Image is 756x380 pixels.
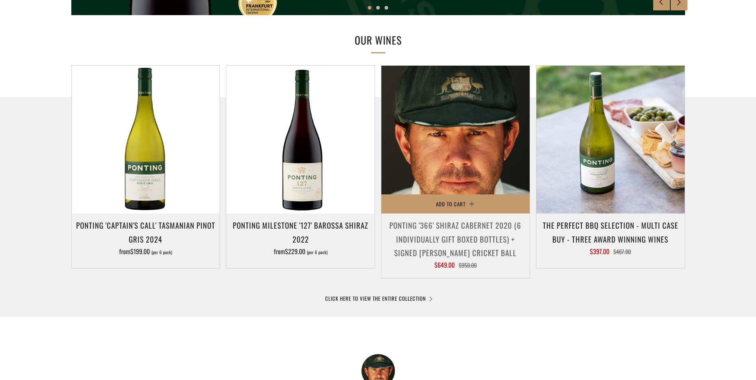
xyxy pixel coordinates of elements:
span: from [119,247,172,256]
span: $199.00 [130,247,150,256]
span: $950.00 [459,261,477,269]
button: Add to Cart [381,194,530,214]
button: 2 [376,6,380,10]
button: 3 [385,6,388,10]
h2: OUR WINES [247,32,510,49]
a: Ponting '366' Shiraz Cabernet 2020 (6 individually gift boxed bottles) + SIGNED [PERSON_NAME] CRI... [381,218,530,268]
a: Ponting 'Captain's Call' Tasmanian Pinot Gris 2024 from$199.00 (per 6 pack) [72,218,220,258]
span: $649.00 [434,260,455,270]
span: from [274,247,328,256]
h3: Ponting Milestone '127' Barossa Shiraz 2022 [230,218,371,245]
span: $467.00 [613,247,631,256]
span: $397.00 [590,247,609,256]
button: 1 [368,6,371,10]
a: Ponting Milestone '127' Barossa Shiraz 2022 from$229.00 (per 6 pack) [226,218,375,258]
h3: Ponting 'Captain's Call' Tasmanian Pinot Gris 2024 [76,218,216,245]
span: Add to Cart [436,200,465,208]
h3: The perfect BBQ selection - MULTI CASE BUY - Three award winning wines [540,218,681,245]
a: CLICK HERE TO VIEW THE ENTIRE COLLECTION [325,294,431,302]
h3: Ponting '366' Shiraz Cabernet 2020 (6 individually gift boxed bottles) + SIGNED [PERSON_NAME] CRI... [385,218,526,259]
a: The perfect BBQ selection - MULTI CASE BUY - Three award winning wines $397.00 $467.00 [536,218,685,258]
span: $229.00 [285,247,305,256]
span: (per 6 pack) [151,250,172,255]
span: (per 6 pack) [307,250,328,255]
